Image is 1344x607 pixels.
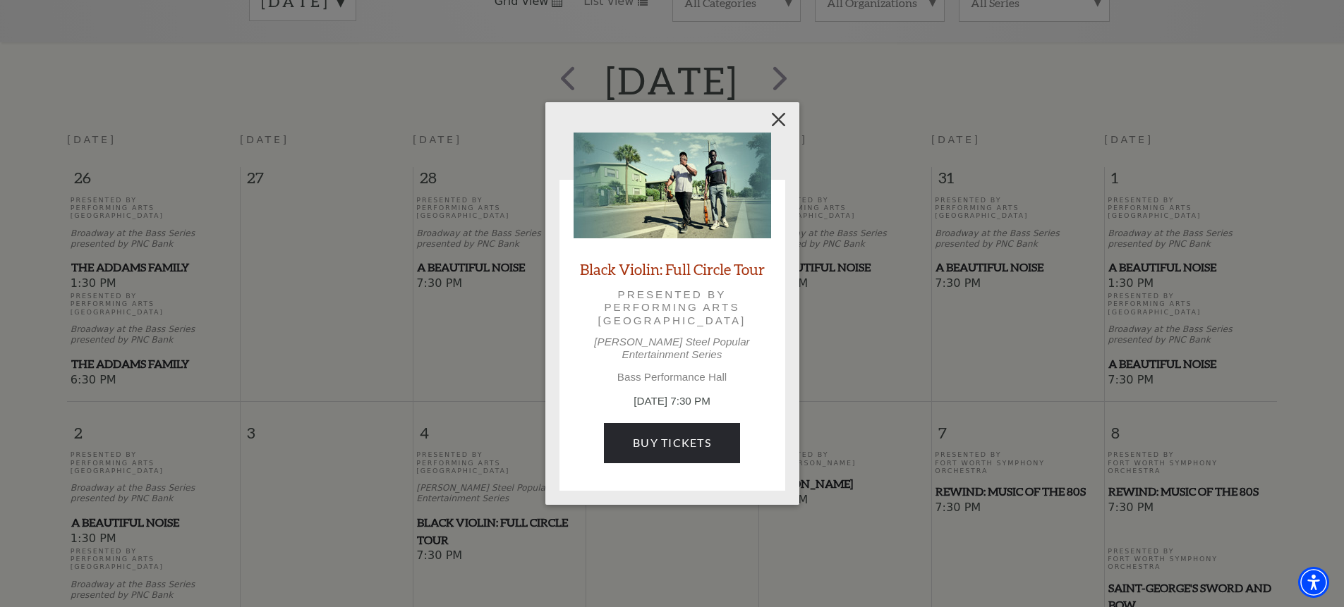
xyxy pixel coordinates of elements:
p: Bass Performance Hall [574,371,771,384]
a: Black Violin: Full Circle Tour [580,259,765,278]
a: Buy Tickets [604,423,740,462]
button: Close [765,106,792,133]
p: [PERSON_NAME] Steel Popular Entertainment Series [574,336,771,361]
p: Presented by Performing Arts [GEOGRAPHIC_DATA] [593,288,751,327]
div: Accessibility Menu [1298,567,1329,598]
p: [DATE] 7:30 PM [574,393,771,410]
img: Black Violin: Full Circle Tour [574,133,771,238]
